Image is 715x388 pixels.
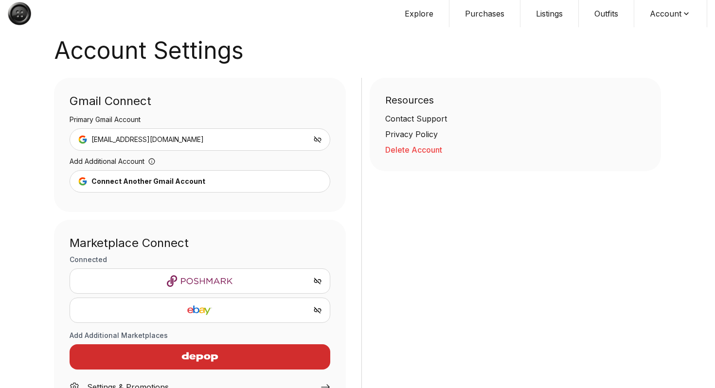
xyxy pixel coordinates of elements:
[385,93,646,113] div: Resources
[70,93,330,115] div: Gmail Connect
[70,344,330,370] button: Depop logo
[70,235,330,251] div: Marketplace Connect
[70,170,330,193] button: Connect Another Gmail Account
[91,135,204,144] span: [EMAIL_ADDRESS][DOMAIN_NAME]
[385,113,646,124] a: Contact Support
[385,128,646,140] a: Privacy Policy
[78,275,322,287] img: Poshmark logo
[54,39,661,62] h1: Account Settings
[8,2,31,25] img: Button Logo
[78,304,322,316] img: eBay logo
[70,331,330,340] h3: Add Additional Marketplaces
[313,277,322,285] button: Unlink Poshmark
[91,176,205,186] div: Connect Another Gmail Account
[70,255,330,265] h3: Connected
[313,306,322,315] button: Unlink eBay
[385,144,646,156] button: Delete Account
[70,115,330,128] div: Primary Gmail Account
[158,345,242,369] img: Depop logo
[70,157,330,170] div: Add Additional Account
